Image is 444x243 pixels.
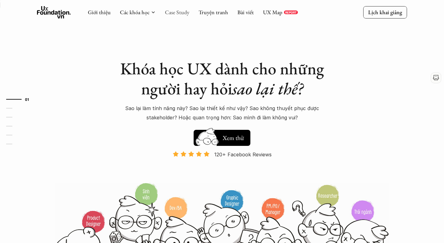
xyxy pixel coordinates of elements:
[368,9,402,16] p: Lịch khai giảng
[237,9,254,16] a: Bài viết
[223,134,244,142] h5: Xem thử
[25,97,29,101] strong: 01
[6,96,35,103] a: 01
[263,9,282,16] a: UX Map
[120,9,150,16] a: Các khóa học
[114,59,330,99] h1: Khóa học UX dành cho những người hay hỏi
[88,9,111,16] a: Giới thiệu
[199,9,228,16] a: Truyện tranh
[284,10,298,14] a: REPORT
[194,127,250,146] a: Xem thử
[165,9,189,16] a: Case Study
[285,10,297,14] p: REPORT
[232,78,303,99] em: sao lại thế?
[167,151,277,182] a: 120+ Facebook Reviews
[363,6,407,18] a: Lịch khai giảng
[114,104,330,122] p: Sao lại làm tính năng này? Sao lại thiết kế như vậy? Sao không thuyết phục được stakeholder? Hoặc...
[214,150,272,159] p: 120+ Facebook Reviews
